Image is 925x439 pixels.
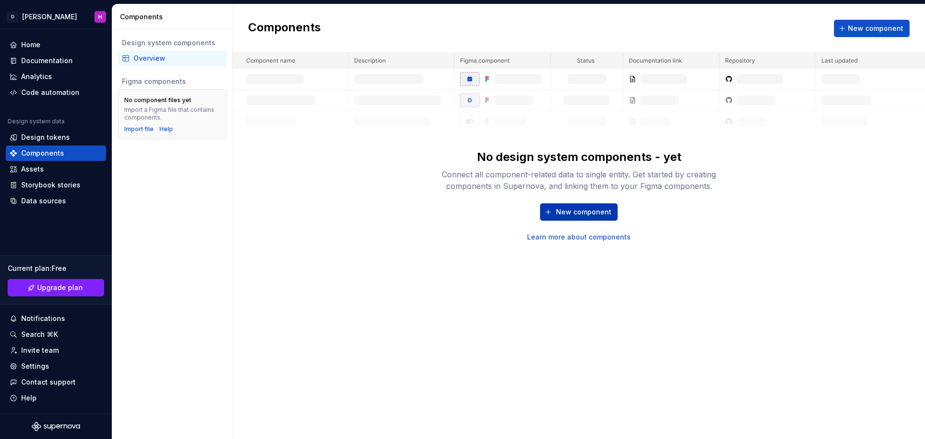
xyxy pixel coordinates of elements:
[556,207,611,217] span: New component
[21,377,76,387] div: Contact support
[21,393,37,403] div: Help
[21,56,73,66] div: Documentation
[32,422,80,431] svg: Supernova Logo
[477,149,681,165] div: No design system components - yet
[6,53,106,68] a: Documentation
[21,346,59,355] div: Invite team
[22,12,77,22] div: [PERSON_NAME]
[21,196,66,206] div: Data sources
[6,130,106,145] a: Design tokens
[848,24,903,33] span: New component
[21,330,58,339] div: Search ⌘K
[6,311,106,326] button: Notifications
[425,169,733,192] div: Connect all component-related data to single entity. Get started by creating components in Supern...
[118,51,226,66] a: Overview
[21,314,65,323] div: Notifications
[6,177,106,193] a: Storybook stories
[37,283,83,293] span: Upgrade plan
[21,40,40,50] div: Home
[21,164,44,174] div: Assets
[8,118,65,125] div: Design system data
[2,6,110,27] button: D[PERSON_NAME]H
[540,203,618,221] button: New component
[6,69,106,84] a: Analytics
[248,20,321,37] h2: Components
[124,106,220,121] div: Import a Figma file that contains components.
[124,125,154,133] button: Import file
[133,53,223,63] div: Overview
[6,343,106,358] a: Invite team
[21,361,49,371] div: Settings
[21,180,80,190] div: Storybook stories
[122,38,223,48] div: Design system components
[120,12,228,22] div: Components
[6,161,106,177] a: Assets
[7,11,18,23] div: D
[21,148,64,158] div: Components
[8,264,104,273] div: Current plan : Free
[21,88,79,97] div: Code automation
[6,374,106,390] button: Contact support
[6,146,106,161] a: Components
[6,85,106,100] a: Code automation
[6,327,106,342] button: Search ⌘K
[21,133,70,142] div: Design tokens
[834,20,910,37] button: New component
[6,37,106,53] a: Home
[21,72,52,81] div: Analytics
[124,96,191,104] div: No component files yet
[159,125,173,133] a: Help
[527,232,631,242] a: Learn more about components
[6,359,106,374] a: Settings
[8,279,104,296] a: Upgrade plan
[6,390,106,406] button: Help
[98,13,102,21] div: H
[122,77,223,86] div: Figma components
[6,193,106,209] a: Data sources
